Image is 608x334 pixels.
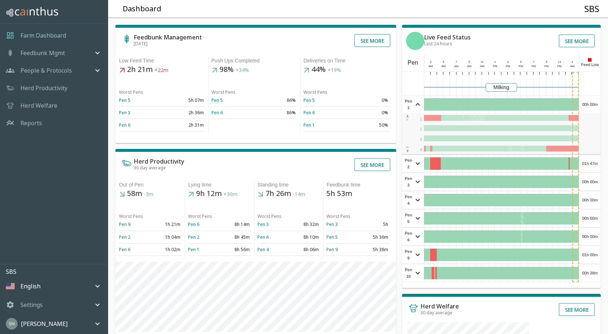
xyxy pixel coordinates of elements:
div: 00h 00m [579,191,601,209]
div: 7 [453,60,460,64]
a: Herd Welfare [20,101,57,110]
span: Pen 4 [404,193,413,207]
span: 1 [420,117,422,121]
h6: Herd Productivity [134,158,184,164]
div: Lying time [188,181,251,189]
span: +34% [236,67,249,74]
a: Pen 9 [119,221,130,227]
div: Milking [486,83,517,92]
a: Pen 9 [326,246,338,253]
a: Pen 5 [326,234,338,240]
a: Pen 2 [119,234,130,240]
span: PM [519,65,523,68]
td: 5h [358,218,389,231]
div: 01h 00m [579,246,601,264]
a: Reports [20,119,42,127]
a: Farm Dashboard [20,31,66,40]
h4: SBS [584,3,599,14]
div: 00h 00m [579,210,601,227]
div: 00h 00m [579,173,601,191]
div: 7 [531,60,537,64]
div: E [406,114,409,122]
span: Worst Pens [303,89,328,95]
button: See more [354,34,390,47]
span: Worst Pens [119,213,143,219]
td: 0% [347,107,390,119]
td: 1h 04m [150,231,182,243]
div: Out of Pen [119,181,182,189]
h5: 9h 12m [188,189,251,199]
td: 8h 14m [220,218,251,231]
span: PM [506,65,510,68]
td: 5h 07m [162,94,205,107]
td: 1h 02m [150,243,182,256]
span: Worst Pens [119,89,143,95]
a: Pen 5 [303,97,315,103]
span: PM [544,65,549,68]
p: SBS [6,267,108,276]
div: Standing time [257,181,320,189]
div: Push Ups Completed [211,57,298,65]
a: Pen 6 [303,110,315,116]
span: Pen 2 [404,157,413,170]
p: Settings [20,300,43,309]
span: Worst Pens [326,213,351,219]
a: Pen 1 [188,246,199,253]
span: AM [441,65,446,68]
td: 5h 36m [358,231,389,243]
span: 3 [420,138,422,142]
div: 11 [556,60,563,64]
span: Last 24 hours [424,41,452,47]
span: -3m [144,191,153,198]
span: AM [480,65,484,68]
div: Feedbunk time [326,181,389,189]
td: 8h 32m [289,218,320,231]
span: -14m [293,191,305,198]
button: See more [559,303,595,316]
h5: 2h 21m [119,65,205,75]
span: Worst Pens [188,213,212,219]
h5: 98% [211,65,298,75]
span: PM [557,65,562,68]
div: 5 [440,60,447,64]
a: Pen 3 [326,221,338,227]
span: 4 [420,148,422,152]
td: 86% [254,107,297,119]
span: Pen 6 [404,230,413,243]
span: AM [428,65,433,68]
button: See more [354,158,390,171]
div: Pen [402,54,424,72]
div: 00h 00m [579,96,601,113]
span: AM [570,65,574,68]
div: 3 [427,60,434,64]
span: AM [454,65,459,68]
p: People & Protocols [20,66,72,75]
div: 00h 38m [579,264,601,282]
span: Pen 3 [404,175,413,188]
p: English [20,282,41,291]
a: Pen 6 [257,234,269,240]
a: Pen 3 [119,110,130,116]
span: 30 day average [420,310,452,316]
td: 86% [254,94,297,107]
td: 8h 56m [220,243,251,256]
div: Deliveries on Time [303,57,390,65]
h5: 7h 26m [257,189,320,199]
span: +30m [223,191,237,198]
div: 01h 47m [579,155,601,172]
span: Pen 1 [404,98,413,111]
h6: Herd Welfare [420,303,459,309]
span: 2 [420,127,422,131]
div: W [406,145,409,153]
td: 8h 06m [289,243,320,256]
span: Worst Pens [257,213,282,219]
td: 0% [347,94,390,107]
a: Herd Productivity [20,84,68,92]
h5: 58m [119,189,182,199]
a: Pen 3 [257,221,269,227]
td: 2h 31m [162,119,205,131]
span: +22m [154,67,168,74]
